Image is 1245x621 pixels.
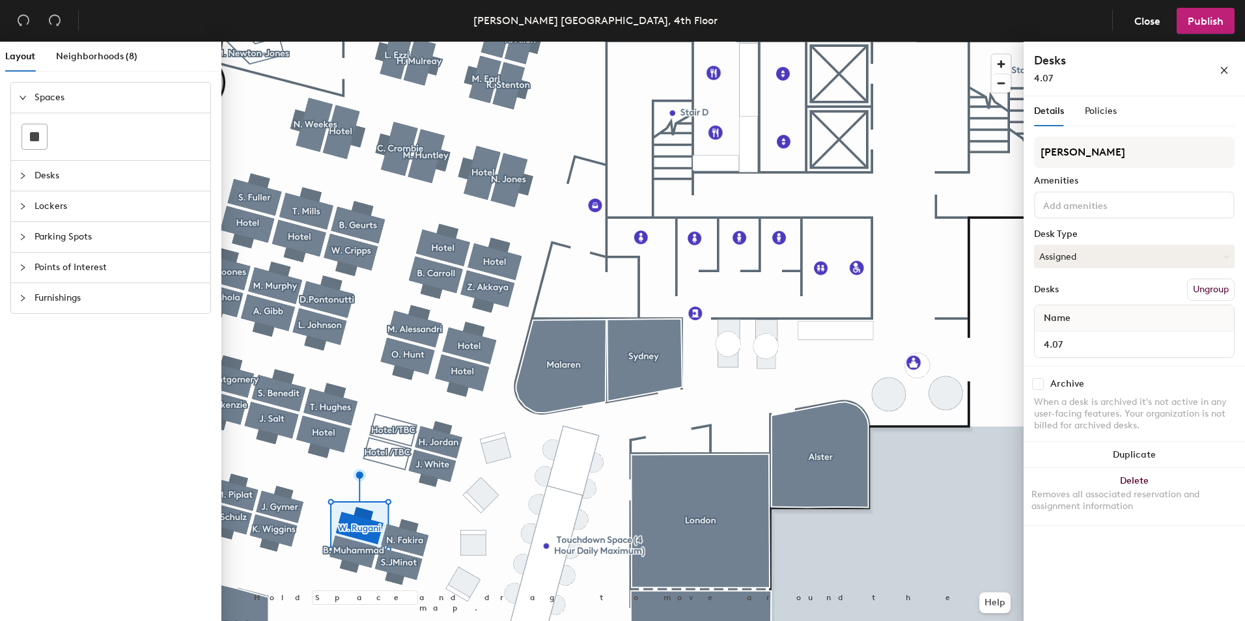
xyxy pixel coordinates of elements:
[1034,229,1235,240] div: Desk Type
[1041,197,1158,212] input: Add amenities
[56,51,137,62] span: Neighborhoods (8)
[1177,8,1235,34] button: Publish
[19,233,27,241] span: collapsed
[1220,66,1229,75] span: close
[1134,15,1160,27] span: Close
[1034,105,1064,117] span: Details
[35,191,203,221] span: Lockers
[19,294,27,302] span: collapsed
[1034,396,1235,432] div: When a desk is archived it's not active in any user-facing features. Your organization is not bil...
[5,51,35,62] span: Layout
[1037,307,1077,330] span: Name
[1050,379,1084,389] div: Archive
[1034,245,1235,268] button: Assigned
[35,253,203,283] span: Points of Interest
[1085,105,1117,117] span: Policies
[19,264,27,271] span: collapsed
[1034,284,1059,295] div: Desks
[19,94,27,102] span: expanded
[35,161,203,191] span: Desks
[17,14,30,27] span: undo
[1034,73,1053,84] span: 4.07
[19,202,27,210] span: collapsed
[1187,279,1235,301] button: Ungroup
[1034,176,1235,186] div: Amenities
[1024,442,1245,468] button: Duplicate
[1034,52,1177,69] h4: Desks
[35,283,203,313] span: Furnishings
[35,83,203,113] span: Spaces
[10,8,36,34] button: Undo (⌘ + Z)
[42,8,68,34] button: Redo (⌘ + ⇧ + Z)
[1037,335,1231,353] input: Unnamed desk
[1188,15,1224,27] span: Publish
[1024,468,1245,525] button: DeleteRemoves all associated reservation and assignment information
[1031,489,1237,512] div: Removes all associated reservation and assignment information
[473,12,718,29] div: [PERSON_NAME] [GEOGRAPHIC_DATA], 4th Floor
[35,222,203,252] span: Parking Spots
[1123,8,1171,34] button: Close
[979,592,1011,613] button: Help
[19,172,27,180] span: collapsed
